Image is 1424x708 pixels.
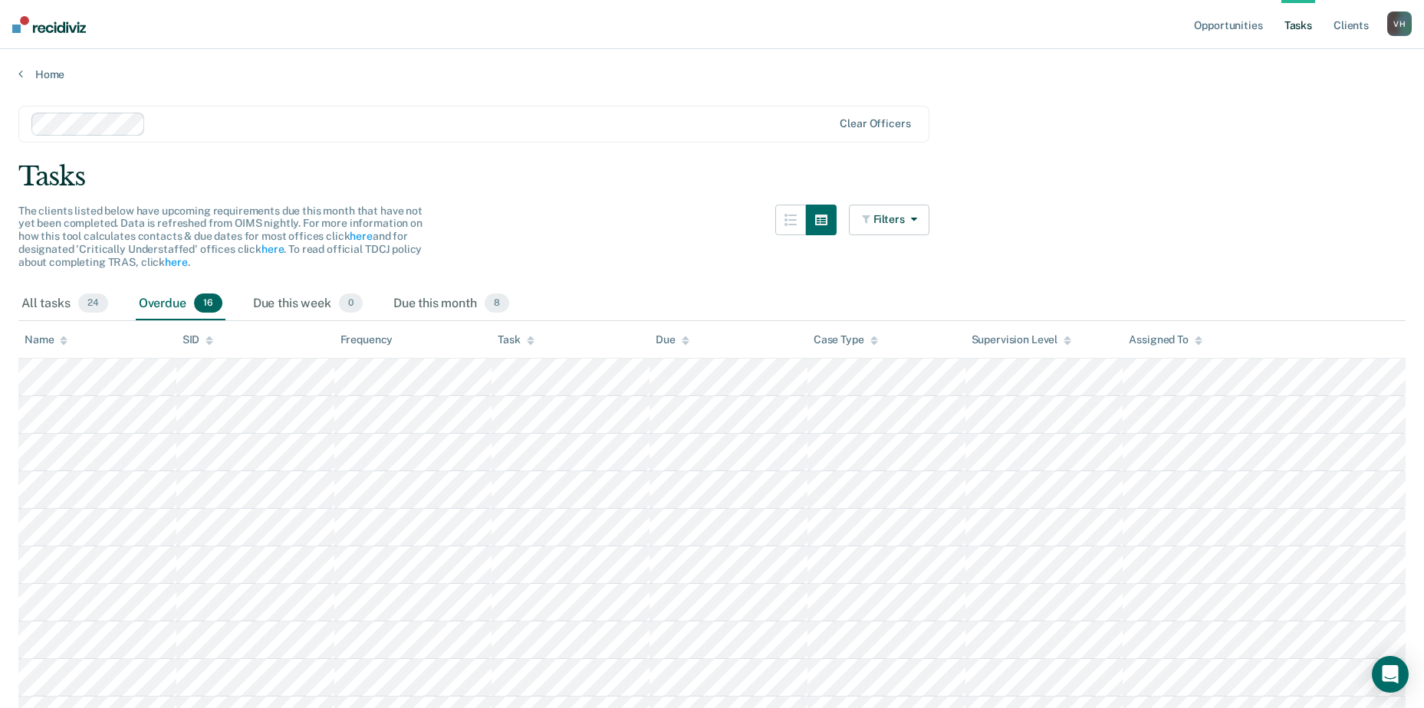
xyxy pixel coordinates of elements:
div: Overdue16 [136,287,225,321]
div: All tasks24 [18,287,111,321]
a: here [350,230,372,242]
span: The clients listed below have upcoming requirements due this month that have not yet been complet... [18,205,423,268]
button: VH [1387,11,1412,36]
div: Task [498,333,534,346]
div: Case Type [814,333,878,346]
div: Due this month8 [390,287,512,321]
a: here [165,256,187,268]
img: Recidiviz [12,16,86,33]
div: Tasks [18,161,1406,192]
div: Frequency [340,333,393,346]
a: Home [18,67,1406,81]
div: SID [183,333,214,346]
div: Name [25,333,67,346]
div: Open Intercom Messenger [1372,656,1409,693]
a: here [261,243,284,255]
span: 24 [78,293,108,313]
div: Supervision Level [972,333,1072,346]
div: Due this week0 [250,287,366,321]
button: Filters [849,205,930,235]
div: Clear officers [840,117,910,130]
span: 8 [485,293,509,313]
span: 0 [339,293,363,313]
div: Assigned To [1129,333,1202,346]
span: 16 [194,293,222,313]
div: V H [1387,11,1412,36]
div: Due [656,333,689,346]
